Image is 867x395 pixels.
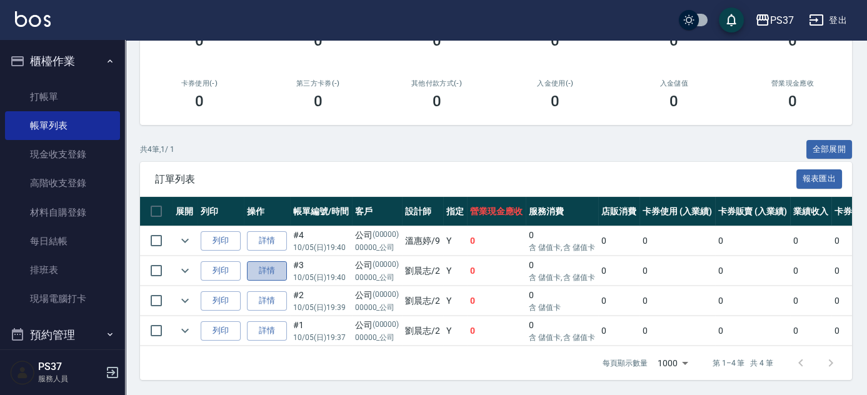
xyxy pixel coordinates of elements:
td: 0 [467,316,526,346]
a: 現金收支登錄 [5,140,120,169]
td: 0 [467,286,526,316]
p: 共 4 筆, 1 / 1 [140,144,174,155]
div: 公司 [355,289,399,302]
td: 0 [639,256,715,286]
p: (00000) [373,229,399,242]
p: 10/05 (日) 19:40 [293,242,349,253]
td: 溫惠婷 /9 [402,226,443,256]
h3: 0 [788,32,797,49]
p: 00000_公司 [355,272,399,283]
td: 劉晨志 /2 [402,286,443,316]
a: 帳單列表 [5,111,120,140]
h3: 0 [551,92,559,110]
td: 0 [639,316,715,346]
h3: 0 [669,92,678,110]
h2: 第三方卡券(-) [274,79,363,87]
td: 0 [639,286,715,316]
h3: 0 [788,92,797,110]
th: 操作 [244,197,290,226]
h3: 0 [551,32,559,49]
h5: PS37 [38,361,102,373]
td: #2 [290,286,352,316]
p: 每頁顯示數量 [603,357,648,369]
p: 00000_公司 [355,242,399,253]
h2: 營業現金應收 [748,79,837,87]
td: 0 [790,226,831,256]
td: 0 [598,256,639,286]
span: 訂單列表 [155,173,796,186]
div: 公司 [355,259,399,272]
button: expand row [176,321,194,340]
td: 0 [790,286,831,316]
td: 0 [790,256,831,286]
td: 0 [715,226,791,256]
a: 詳情 [247,291,287,311]
button: 報表匯出 [796,169,843,189]
p: 00000_公司 [355,332,399,343]
td: 0 [526,256,599,286]
p: (00000) [373,319,399,332]
a: 打帳單 [5,82,120,111]
div: 公司 [355,319,399,332]
th: 卡券使用 (入業績) [639,197,715,226]
td: Y [443,256,467,286]
td: 0 [526,286,599,316]
h3: 0 [195,32,204,49]
a: 現場電腦打卡 [5,284,120,313]
p: 含 儲值卡 [529,302,596,313]
button: expand row [176,261,194,280]
button: save [719,7,744,32]
th: 卡券販賣 (入業績) [715,197,791,226]
p: 含 儲值卡, 含 儲值卡 [529,332,596,343]
th: 服務消費 [526,197,599,226]
div: 公司 [355,229,399,242]
h2: 入金儲值 [629,79,718,87]
button: 列印 [201,291,241,311]
td: 0 [715,286,791,316]
button: PS37 [750,7,799,33]
a: 詳情 [247,261,287,281]
p: 10/05 (日) 19:37 [293,332,349,343]
a: 材料自購登錄 [5,198,120,227]
td: 劉晨志 /2 [402,316,443,346]
button: 列印 [201,321,241,341]
a: 排班表 [5,256,120,284]
a: 詳情 [247,321,287,341]
button: 列印 [201,231,241,251]
td: Y [443,286,467,316]
th: 店販消費 [598,197,639,226]
h3: 0 [314,32,323,49]
div: PS37 [770,12,794,28]
img: Logo [15,11,51,27]
th: 指定 [443,197,467,226]
th: 設計師 [402,197,443,226]
button: 全部展開 [806,140,853,159]
td: 0 [598,286,639,316]
img: Person [10,360,35,385]
td: 0 [467,226,526,256]
p: 00000_公司 [355,302,399,313]
td: 0 [790,316,831,346]
button: 登出 [804,9,852,32]
button: expand row [176,291,194,310]
p: 服務人員 [38,373,102,384]
p: (00000) [373,289,399,302]
p: (00000) [373,259,399,272]
button: 預約管理 [5,319,120,351]
p: 含 儲值卡, 含 儲值卡 [529,242,596,253]
a: 詳情 [247,231,287,251]
td: #4 [290,226,352,256]
th: 展開 [173,197,198,226]
h2: 入金使用(-) [511,79,599,87]
th: 業績收入 [790,197,831,226]
button: 櫃檯作業 [5,45,120,77]
div: 1000 [653,346,693,380]
td: 0 [715,256,791,286]
td: 0 [526,316,599,346]
td: #1 [290,316,352,346]
td: 0 [598,316,639,346]
td: 0 [526,226,599,256]
a: 報表匯出 [796,172,843,184]
h3: 0 [669,32,678,49]
a: 高階收支登錄 [5,169,120,197]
